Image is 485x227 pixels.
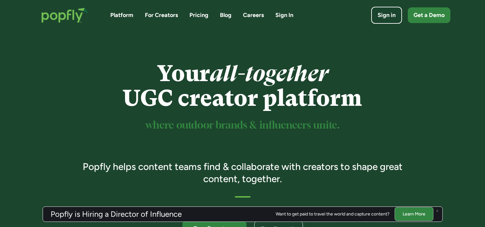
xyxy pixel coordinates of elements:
em: all-together [210,61,328,87]
a: home [35,1,95,29]
div: Get a Demo [414,11,445,19]
h1: Your UGC creator platform [73,61,412,111]
div: Sign in [378,11,396,19]
div: Want to get paid to travel the world and capture content? [276,212,389,217]
a: Learn More [395,207,433,221]
a: Careers [243,11,264,19]
a: For Creators [145,11,178,19]
a: Get a Demo [408,7,450,23]
h3: Popfly helps content teams find & collaborate with creators to shape great content, together. [73,161,412,185]
a: Pricing [189,11,208,19]
sup: where outdoor brands & influencers unite. [146,121,340,130]
a: Platform [110,11,133,19]
a: Sign In [275,11,293,19]
a: Blog [220,11,231,19]
a: Sign in [371,7,402,24]
h3: Popfly is Hiring a Director of Influence [51,210,182,218]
